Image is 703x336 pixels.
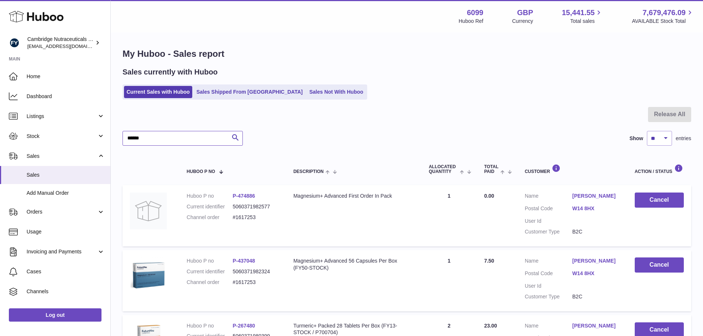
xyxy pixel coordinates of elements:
[27,228,105,235] span: Usage
[27,133,97,140] span: Stock
[525,193,572,201] dt: Name
[27,268,105,275] span: Cases
[572,293,620,300] dd: B2C
[123,67,218,77] h2: Sales currently with Huboo
[635,164,684,174] div: Action / Status
[307,86,366,98] a: Sales Not With Huboo
[27,248,97,255] span: Invoicing and Payments
[632,8,694,25] a: 7,679,476.09 AVAILABLE Stock Total
[676,135,691,142] span: entries
[572,193,620,200] a: [PERSON_NAME]
[232,214,279,221] dd: #1617253
[525,205,572,214] dt: Postal Code
[562,8,595,18] span: 15,441.55
[525,218,572,225] dt: User Id
[27,93,105,100] span: Dashboard
[525,283,572,290] dt: User Id
[484,193,494,199] span: 0.00
[232,268,279,275] dd: 5060371982324
[525,257,572,266] dt: Name
[572,257,620,264] a: [PERSON_NAME]
[27,73,105,80] span: Home
[293,257,414,271] div: Magnesium+ Advanced 56 Capsules Per Box (FY50-STOCK)
[187,279,233,286] dt: Channel order
[484,164,499,174] span: Total paid
[232,203,279,210] dd: 5060371982577
[632,18,694,25] span: AVAILABLE Stock Total
[27,36,94,50] div: Cambridge Nutraceuticals Ltd
[187,322,233,329] dt: Huboo P no
[187,214,233,221] dt: Channel order
[525,322,572,331] dt: Name
[232,193,255,199] a: P-474886
[525,228,572,235] dt: Customer Type
[123,48,691,60] h1: My Huboo - Sales report
[9,308,101,322] a: Log out
[293,169,324,174] span: Description
[642,8,686,18] span: 7,679,476.09
[232,258,255,264] a: P-437048
[572,228,620,235] dd: B2C
[517,8,533,18] strong: GBP
[194,86,305,98] a: Sales Shipped From [GEOGRAPHIC_DATA]
[232,323,255,329] a: P-267480
[570,18,603,25] span: Total sales
[572,205,620,212] a: W14 8HX
[187,257,233,264] dt: Huboo P no
[421,250,477,311] td: 1
[572,322,620,329] a: [PERSON_NAME]
[27,190,105,197] span: Add Manual Order
[635,193,684,208] button: Cancel
[187,203,233,210] dt: Current identifier
[27,288,105,295] span: Channels
[525,164,620,174] div: Customer
[27,172,105,179] span: Sales
[187,268,233,275] dt: Current identifier
[429,164,458,174] span: ALLOCATED Quantity
[9,37,20,48] img: internalAdmin-6099@internal.huboo.com
[27,153,97,160] span: Sales
[630,135,643,142] label: Show
[187,169,215,174] span: Huboo P no
[459,18,483,25] div: Huboo Ref
[562,8,603,25] a: 15,441.55 Total sales
[421,185,477,246] td: 1
[27,43,108,49] span: [EMAIL_ADDRESS][DOMAIN_NAME]
[124,86,192,98] a: Current Sales with Huboo
[130,193,167,229] img: no-photo.jpg
[484,323,497,329] span: 23.00
[130,257,167,294] img: 60991720007148.jpg
[512,18,533,25] div: Currency
[484,258,494,264] span: 7.50
[293,193,414,200] div: Magnesium+ Advanced First Order In Pack
[187,193,233,200] dt: Huboo P no
[572,270,620,277] a: W14 8HX
[525,293,572,300] dt: Customer Type
[635,257,684,273] button: Cancel
[525,270,572,279] dt: Postal Code
[27,113,97,120] span: Listings
[232,279,279,286] dd: #1617253
[27,208,97,215] span: Orders
[467,8,483,18] strong: 6099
